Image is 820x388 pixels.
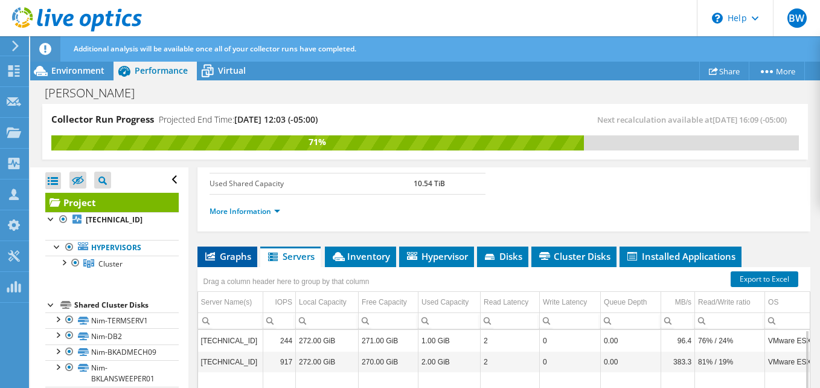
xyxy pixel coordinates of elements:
div: Read/Write ratio [698,295,750,309]
div: OS [768,295,778,309]
div: Queue Depth [604,295,647,309]
span: Performance [135,65,188,76]
div: Drag a column header here to group by that column [200,273,373,290]
div: IOPS [275,295,292,309]
a: Nim-BKLANSWEEPER01 [45,360,179,387]
td: Column Read Latency, Value 2 [481,330,540,351]
td: Column IOPS, Value 244 [263,330,296,351]
a: Share [699,62,749,80]
span: Next recalculation available at [597,114,793,125]
a: Nim-BKADMECH09 [45,344,179,360]
a: Project [45,193,179,212]
td: Column Read/Write ratio, Value 81% / 19% [695,351,765,372]
a: More Information [210,206,280,216]
span: Installed Applications [626,250,735,262]
a: Nim-DB2 [45,328,179,344]
td: Column Free Capacity, Value 270.00 GiB [359,351,418,372]
span: Disks [483,250,522,262]
td: Column Used Capacity, Value 2.00 GiB [418,351,481,372]
span: [DATE] 12:03 (-05:00) [234,114,318,125]
a: Export to Excel [731,271,798,287]
td: Column Free Capacity, Value 271.00 GiB [359,330,418,351]
td: Column Read Latency, Filter cell [481,312,540,329]
a: [TECHNICAL_ID] [45,212,179,228]
td: Column Queue Depth, Value 0.00 [601,351,661,372]
td: Server Name(s) Column [198,292,263,313]
td: Column Server Name(s), Value 10.1.10.50 [198,351,263,372]
span: Virtual [218,65,246,76]
td: Column Used Capacity, Value 1.00 GiB [418,330,481,351]
td: Column Server Name(s), Value 10.1.10.51 [198,330,263,351]
div: Local Capacity [299,295,347,309]
span: Additional analysis will be available once all of your collector runs have completed. [74,44,356,54]
td: Column Server Name(s), Filter cell [198,312,263,329]
td: Column IOPS, Value 917 [263,351,296,372]
td: Column Read Latency, Value 2 [481,351,540,372]
div: Write Latency [543,295,587,309]
td: Column Free Capacity, Filter cell [359,312,418,329]
span: Cluster [98,259,123,269]
span: Hypervisor [405,250,468,262]
b: [TECHNICAL_ID] [86,215,143,225]
div: 71% [51,135,584,149]
span: Inventory [331,250,390,262]
td: Column Write Latency, Filter cell [540,312,601,329]
td: Column Queue Depth, Filter cell [601,312,661,329]
td: Column Read/Write ratio, Filter cell [695,312,765,329]
span: Cluster Disks [537,250,610,262]
span: Environment [51,65,104,76]
td: Column MB/s, Value 383.3 [661,351,695,372]
td: Column Queue Depth, Value 0.00 [601,330,661,351]
td: Read/Write ratio Column [695,292,765,313]
td: Local Capacity Column [296,292,359,313]
td: Used Capacity Column [418,292,481,313]
td: Queue Depth Column [601,292,661,313]
td: Column Local Capacity, Value 272.00 GiB [296,351,359,372]
td: Column Local Capacity, Filter cell [296,312,359,329]
b: 10.54 TiB [414,178,445,189]
svg: \n [712,13,723,24]
td: Column Local Capacity, Value 272.00 GiB [296,330,359,351]
span: Servers [266,250,315,262]
label: Used Shared Capacity [210,178,414,190]
div: Read Latency [484,295,528,309]
a: Cluster [45,256,179,271]
td: Column Write Latency, Value 0 [540,351,601,372]
div: Free Capacity [362,295,407,309]
td: Column Used Capacity, Filter cell [418,312,481,329]
span: Graphs [203,250,251,262]
td: Column MB/s, Value 96.4 [661,330,695,351]
a: More [749,62,805,80]
span: BW [787,8,807,28]
td: MB/s Column [661,292,695,313]
td: Free Capacity Column [359,292,418,313]
td: IOPS Column [263,292,296,313]
h4: Projected End Time: [159,113,318,126]
div: MB/s [675,295,691,309]
a: Nim-TERMSERV1 [45,312,179,328]
h1: [PERSON_NAME] [39,86,153,100]
td: Column MB/s, Filter cell [661,312,695,329]
a: Hypervisors [45,240,179,256]
td: Write Latency Column [540,292,601,313]
td: Column Read/Write ratio, Value 76% / 24% [695,330,765,351]
td: Read Latency Column [481,292,540,313]
td: Column IOPS, Filter cell [263,312,296,329]
span: [DATE] 16:09 (-05:00) [713,114,787,125]
td: Column Write Latency, Value 0 [540,330,601,351]
div: Server Name(s) [201,295,252,309]
div: Used Capacity [421,295,469,309]
div: Shared Cluster Disks [74,298,179,312]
